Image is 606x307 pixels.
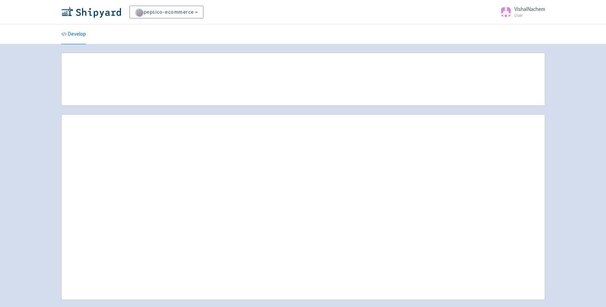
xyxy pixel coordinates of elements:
[61,6,121,18] img: Shipyard logo
[514,6,545,12] span: VishalNachem
[129,6,204,18] a: pepsico-ecommerce
[496,6,545,18] a: VishalNachem User
[514,13,545,18] small: User
[61,24,86,44] a: Develop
